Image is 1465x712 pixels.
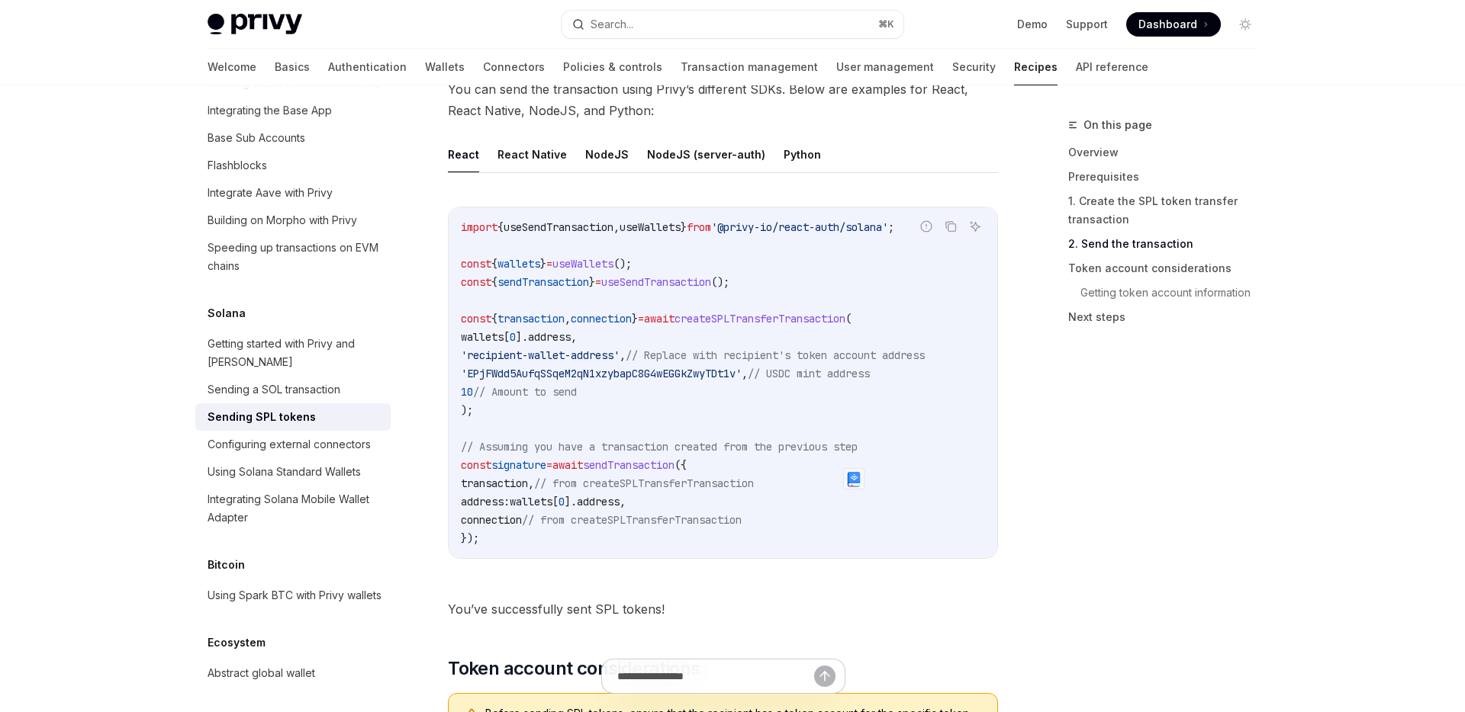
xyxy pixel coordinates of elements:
a: Authentication [328,49,407,85]
button: Toggle dark mode [1233,12,1257,37]
a: Getting token account information [1080,281,1270,305]
a: Integrating Solana Mobile Wallet Adapter [195,486,391,531]
button: Python [784,136,821,172]
a: Using Solana Standard Wallets [195,458,391,486]
span: ]. [565,495,577,508]
a: User management [836,49,934,85]
a: Getting started with Privy and [PERSON_NAME] [195,330,391,376]
a: Next steps [1068,305,1270,329]
span: await [552,458,583,472]
span: useSendTransaction [504,220,613,234]
a: Welcome [208,49,256,85]
a: Recipes [1014,49,1058,85]
a: Basics [275,49,310,85]
span: 0 [559,495,565,508]
a: Building on Morpho with Privy [195,207,391,234]
span: sendTransaction [583,458,675,472]
span: { [497,220,504,234]
button: Ask AI [965,216,985,236]
span: useWallets [620,220,681,234]
span: transaction [497,312,565,326]
div: Integrating Solana Mobile Wallet Adapter [208,490,382,527]
span: // Assuming you have a transaction created from the previous step [461,440,858,454]
a: Speeding up transactions on EVM chains [195,234,391,280]
span: 'EPjFWdd5AufqSSqeM2qN1xzybapC8G4wEGGkZwyTDt1v' [461,367,742,380]
span: wallets [510,495,552,508]
a: Demo [1017,17,1048,32]
span: sendTransaction [497,275,589,289]
span: '@privy-io/react-auth/solana' [711,220,888,234]
div: Getting started with Privy and [PERSON_NAME] [208,335,382,371]
a: Dashboard [1126,12,1221,37]
a: Support [1066,17,1108,32]
span: // Amount to send [473,385,577,399]
button: Copy the contents from the code block [941,216,961,236]
span: address [528,330,571,344]
span: const [461,458,491,472]
a: Overview [1068,140,1270,165]
span: ( [845,312,852,326]
span: ({ [675,458,687,472]
span: Dashboard [1138,17,1197,32]
a: Connectors [483,49,545,85]
div: Search... [591,15,633,34]
span: = [546,257,552,271]
span: wallets [461,330,504,344]
span: { [491,275,497,289]
span: } [632,312,638,326]
h5: Bitcoin [208,556,245,574]
span: On this page [1083,116,1152,134]
a: Using Spark BTC with Privy wallets [195,582,391,609]
span: { [491,312,497,326]
span: , [565,312,571,326]
a: Abstract global wallet [195,659,391,687]
span: }); [461,531,479,545]
a: Security [952,49,996,85]
span: ⌘ K [878,18,894,30]
a: 2. Send the transaction [1068,232,1270,256]
div: Integrating the Base App [208,101,332,120]
span: transaction [461,476,528,490]
span: , [620,495,626,508]
button: NodeJS [585,136,629,172]
div: Using Solana Standard Wallets [208,463,361,481]
button: React Native [497,136,567,172]
span: connection [461,513,522,527]
span: You can send the transaction using Privy’s different SDKs. Below are examples for React, React Na... [448,79,998,121]
a: Token account considerations [1068,256,1270,281]
span: 10 [461,385,473,399]
span: // from createSPLTransferTransaction [534,476,754,490]
img: light logo [208,14,302,35]
span: // Replace with recipient's token account address [626,348,925,362]
span: (); [613,257,632,271]
a: Sending a SOL transaction [195,376,391,403]
span: = [638,312,644,326]
a: Transaction management [681,49,818,85]
div: Building on Morpho with Privy [208,211,357,229]
span: [ [504,330,510,344]
a: Integrating the Base App [195,97,391,124]
span: } [681,220,687,234]
div: Flashblocks [208,156,267,175]
button: NodeJS (server-auth) [647,136,765,172]
a: Base Sub Accounts [195,124,391,152]
span: ; [888,220,894,234]
span: = [546,458,552,472]
div: Using Spark BTC with Privy wallets [208,586,382,605]
a: Flashblocks [195,152,391,179]
a: Sending SPL tokens [195,403,391,431]
span: // USDC mint address [748,367,870,380]
span: = [595,275,601,289]
span: } [589,275,595,289]
span: 'recipient-wallet-address' [461,348,620,362]
span: , [620,348,626,362]
span: from [687,220,711,234]
h5: Ecosystem [208,633,266,652]
span: , [742,367,748,380]
span: } [540,257,546,271]
span: , [571,330,577,344]
span: (); [711,275,729,289]
span: import [461,220,497,234]
span: const [461,312,491,326]
div: Sending a SOL transaction [208,380,340,399]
